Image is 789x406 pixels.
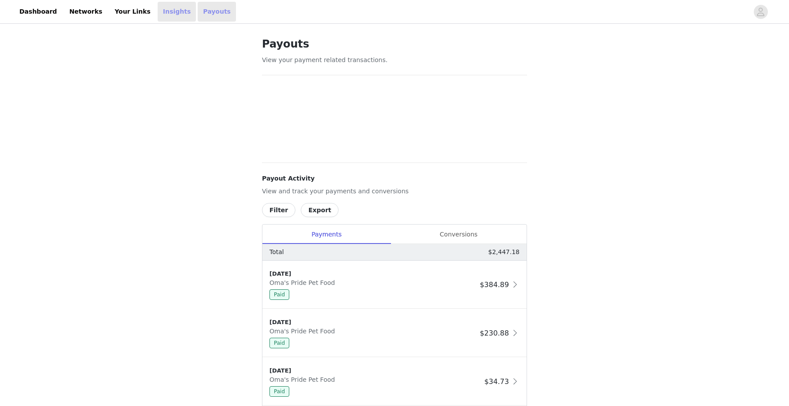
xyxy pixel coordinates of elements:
a: Dashboard [14,2,62,22]
span: Paid [269,289,289,300]
p: Total [269,247,284,257]
div: clickable-list-item [262,261,527,309]
span: Oma's Pride Pet Food [269,328,339,335]
span: $384.89 [480,281,509,289]
span: Oma's Pride Pet Food [269,376,339,383]
span: $230.88 [480,329,509,337]
span: Paid [269,338,289,348]
h4: Payout Activity [262,174,527,183]
p: View your payment related transactions. [262,55,527,65]
span: Oma's Pride Pet Food [269,279,339,286]
a: Insights [158,2,196,22]
span: Paid [269,386,289,397]
div: Conversions [391,225,527,244]
div: clickable-list-item [262,358,527,406]
div: Payments [262,225,391,244]
div: clickable-list-item [262,309,527,358]
p: View and track your payments and conversions [262,187,527,196]
span: $34.73 [484,377,509,386]
div: avatar [756,5,765,19]
a: Networks [64,2,107,22]
a: Payouts [198,2,236,22]
h1: Payouts [262,36,527,52]
div: [DATE] [269,269,476,278]
p: $2,447.18 [488,247,520,257]
a: Your Links [109,2,156,22]
button: Filter [262,203,295,217]
div: [DATE] [269,318,476,327]
button: Export [301,203,339,217]
div: [DATE] [269,366,481,375]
